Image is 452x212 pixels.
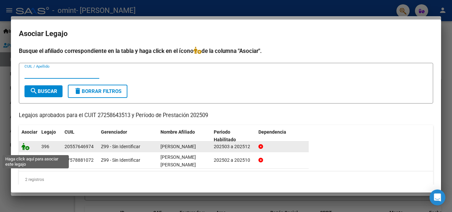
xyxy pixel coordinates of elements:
[214,129,236,142] span: Periodo Habilitado
[19,171,433,188] div: 2 registros
[68,85,127,98] button: Borrar Filtros
[74,87,82,95] mat-icon: delete
[101,157,140,163] span: Z99 - Sin Identificar
[22,129,37,135] span: Asociar
[19,125,39,147] datatable-header-cell: Asociar
[160,129,195,135] span: Nombre Afiliado
[65,156,94,164] div: 27578881072
[62,125,98,147] datatable-header-cell: CUIL
[19,47,433,55] h4: Busque el afiliado correspondiente en la tabla y haga click en el ícono de la columna "Asociar".
[258,129,286,135] span: Dependencia
[214,156,253,164] div: 202502 a 202510
[429,190,445,205] div: Open Intercom Messenger
[41,157,49,163] span: 187
[74,88,121,94] span: Borrar Filtros
[30,88,57,94] span: Buscar
[30,87,38,95] mat-icon: search
[211,125,256,147] datatable-header-cell: Periodo Habilitado
[256,125,309,147] datatable-header-cell: Dependencia
[19,111,433,120] p: Legajos aprobados para el CUIT 27258643513 y Período de Prestación 202509
[19,27,433,40] h2: Asociar Legajo
[24,85,63,97] button: Buscar
[214,143,253,150] div: 202503 a 202512
[65,129,74,135] span: CUIL
[160,154,196,167] span: CASANOVA LLANOS EMMA SOFIA
[39,125,62,147] datatable-header-cell: Legajo
[101,129,127,135] span: Gerenciador
[101,144,140,149] span: Z99 - Sin Identificar
[41,129,56,135] span: Legajo
[65,143,94,150] div: 20557646974
[98,125,158,147] datatable-header-cell: Gerenciador
[160,144,196,149] span: RAMIREZ LIAM SAMUEL
[41,144,49,149] span: 396
[158,125,211,147] datatable-header-cell: Nombre Afiliado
